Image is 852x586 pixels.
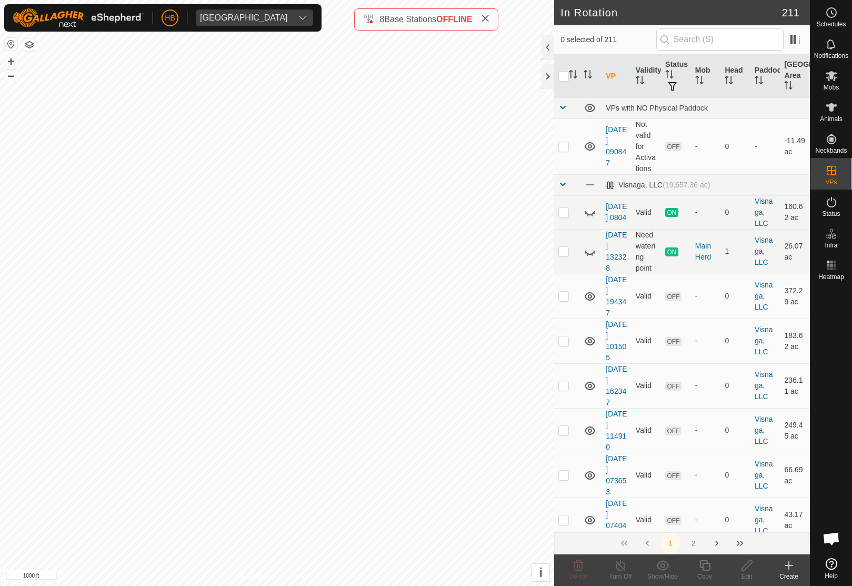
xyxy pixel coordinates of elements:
[632,319,661,363] td: Valid
[606,365,627,406] a: [DATE] 162347
[695,335,717,346] div: -
[726,572,768,581] div: Edit
[768,572,810,581] div: Create
[755,77,763,86] p-sorticon: Activate to sort
[820,116,843,122] span: Animals
[606,231,627,272] a: [DATE] 132328
[632,229,661,274] td: Need watering point
[720,408,750,453] td: 0
[695,514,717,525] div: -
[5,69,17,82] button: –
[782,5,799,21] span: 211
[780,319,810,363] td: 183.62 ac
[287,572,318,582] a: Contact Us
[750,55,780,98] th: Paddock
[720,229,750,274] td: 1
[5,38,17,51] button: Reset Map
[816,21,846,27] span: Schedules
[665,208,678,217] span: ON
[665,516,681,525] span: OFF
[695,380,717,391] div: -
[784,83,793,91] p-sorticon: Activate to sort
[436,15,472,24] span: OFFLINE
[665,471,681,480] span: OFF
[569,72,577,80] p-sorticon: Activate to sort
[720,453,750,498] td: 0
[13,8,144,27] img: Gallagher Logo
[695,291,717,302] div: -
[725,77,733,86] p-sorticon: Activate to sort
[814,53,848,59] span: Notifications
[599,572,641,581] div: Turn Off
[569,573,588,580] span: Delete
[606,104,806,112] div: VPs with NO Physical Paddock
[755,281,773,311] a: Visnaga, LLC
[663,181,710,189] span: (19,657.36 ac)
[755,370,773,401] a: Visnaga, LLC
[632,498,661,542] td: Valid
[825,242,837,249] span: Infra
[665,382,681,391] span: OFF
[706,533,727,554] button: Next Page
[755,236,773,266] a: Visnaga, LLC
[695,425,717,436] div: -
[720,319,750,363] td: 0
[632,363,661,408] td: Valid
[780,274,810,319] td: 372.29 ac
[606,410,627,451] a: [DATE] 114910
[825,179,837,185] span: VPs
[720,118,750,174] td: 0
[560,34,656,45] span: 0 selected of 211
[720,274,750,319] td: 0
[196,9,292,26] span: Visnaga Ranch
[632,453,661,498] td: Valid
[824,84,839,91] span: Mobs
[606,181,710,190] div: Visnaga, LLC
[810,554,852,583] a: Help
[200,14,288,22] div: [GEOGRAPHIC_DATA]
[632,55,661,98] th: Validity
[720,55,750,98] th: Head
[606,320,627,362] a: [DATE] 101505
[384,15,436,24] span: Base Stations
[684,572,726,581] div: Copy
[720,363,750,408] td: 0
[236,572,275,582] a: Privacy Policy
[560,6,781,19] h2: In Rotation
[720,195,750,229] td: 0
[755,415,773,445] a: Visnaga, LLC
[750,118,780,174] td: -
[825,573,838,579] span: Help
[606,202,627,222] a: [DATE] 0804
[780,408,810,453] td: 249.45 ac
[755,325,773,356] a: Visnaga, LLC
[379,15,384,24] span: 8
[695,470,717,481] div: -
[165,13,175,24] span: HB
[780,118,810,174] td: -11.49 ac
[632,274,661,319] td: Valid
[695,207,717,218] div: -
[665,426,681,435] span: OFF
[780,55,810,98] th: [GEOGRAPHIC_DATA] Area
[720,498,750,542] td: 0
[606,125,627,167] a: [DATE] 090847
[822,211,840,217] span: Status
[683,533,704,554] button: 2
[665,142,681,151] span: OFF
[755,197,773,227] a: Visnaga, LLC
[584,72,592,80] p-sorticon: Activate to sort
[729,533,750,554] button: Last Page
[691,55,721,98] th: Mob
[5,55,17,68] button: +
[636,77,644,86] p-sorticon: Activate to sort
[695,77,704,86] p-sorticon: Activate to sort
[816,523,847,554] div: Open chat
[23,38,36,51] button: Map Layers
[665,72,674,80] p-sorticon: Activate to sort
[755,504,773,535] a: Visnaga, LLC
[292,9,313,26] div: dropdown trigger
[780,363,810,408] td: 236.11 ac
[780,229,810,274] td: 26.07 ac
[632,408,661,453] td: Valid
